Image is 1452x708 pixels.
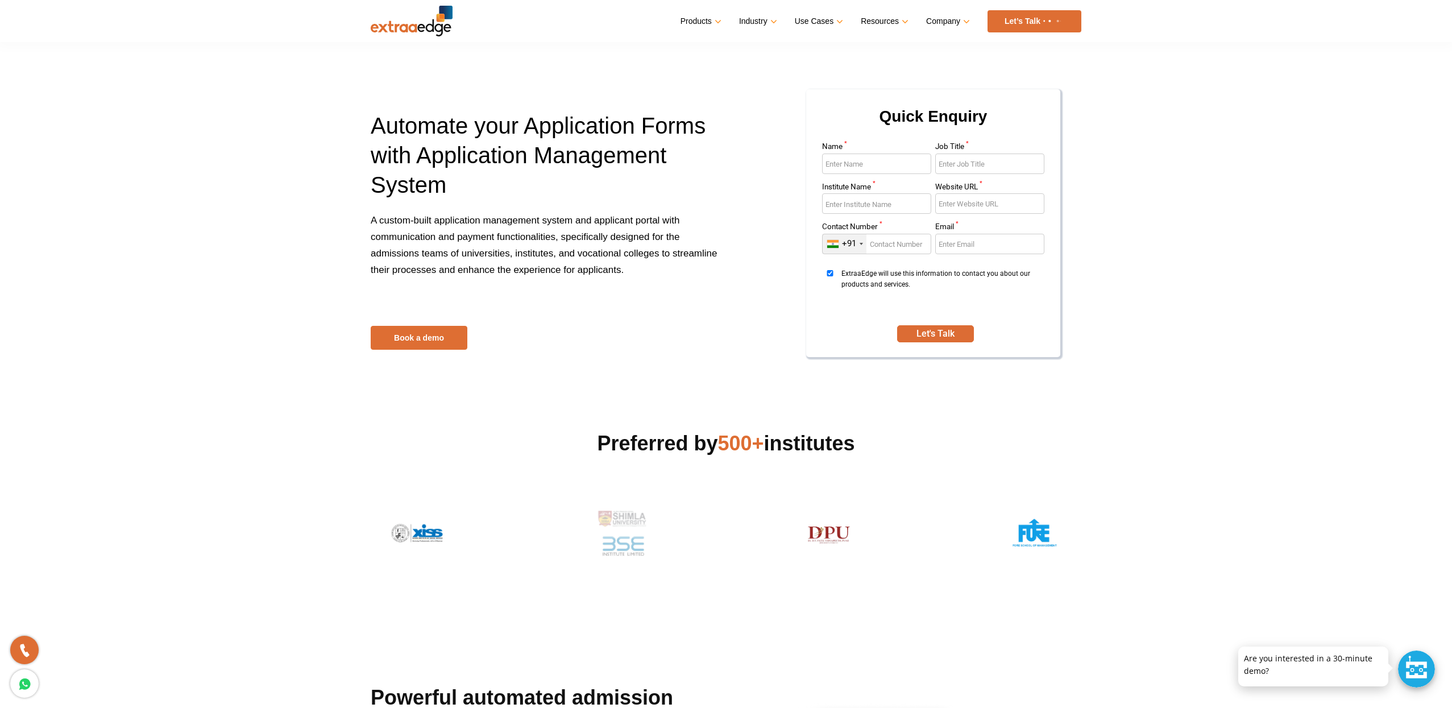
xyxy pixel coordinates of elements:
input: Enter Institute Name [822,193,931,214]
div: Chat [1398,651,1435,688]
label: Name [822,143,931,154]
a: Company [926,13,968,30]
button: SUBMIT [897,325,973,342]
a: Use Cases [795,13,841,30]
label: Job Title [935,143,1044,154]
label: Website URL [935,183,1044,194]
a: Book a demo [371,326,467,350]
div: India (भारत): +91 [823,234,866,254]
a: Industry [739,13,775,30]
input: Enter Name [822,154,931,174]
input: Enter Website URL [935,193,1044,214]
label: Email [935,223,1044,234]
input: Enter Job Title [935,154,1044,174]
span: Automate your Application Forms with Application Management System [371,113,706,197]
label: Institute Name [822,183,931,194]
a: Products [681,13,719,30]
h2: Preferred by institutes [371,430,1081,457]
div: +91 [842,238,856,249]
span: 500+ [718,432,764,455]
span: ExtraaEdge will use this information to contact you about our products and services. [841,268,1041,311]
input: Enter Email [935,234,1044,254]
a: Resources [861,13,906,30]
label: Contact Number [822,223,931,234]
p: A custom-built application management system and applicant portal with communication and payment ... [371,212,717,294]
input: Enter Contact Number [822,234,931,254]
input: ExtraaEdge will use this information to contact you about our products and services. [822,270,838,276]
h2: Quick Enquiry [820,103,1047,143]
a: Let’s Talk [988,10,1081,32]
